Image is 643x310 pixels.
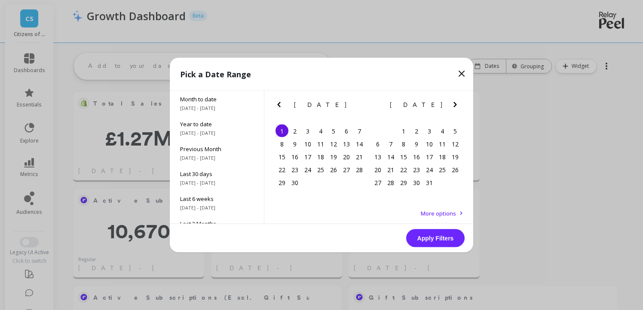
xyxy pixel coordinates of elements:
[370,100,383,113] button: Previous Month
[397,150,410,163] div: Choose Tuesday, July 15th, 2025
[436,125,449,137] div: Choose Friday, July 4th, 2025
[314,163,327,176] div: Choose Wednesday, June 25th, 2025
[288,150,301,163] div: Choose Monday, June 16th, 2025
[294,101,348,108] span: [DATE]
[33,51,77,56] div: Domain Overview
[180,95,254,103] span: Month to date
[449,150,462,163] div: Choose Saturday, July 19th, 2025
[180,145,254,153] span: Previous Month
[288,137,301,150] div: Choose Monday, June 9th, 2025
[288,163,301,176] div: Choose Monday, June 23rd, 2025
[423,176,436,189] div: Choose Thursday, July 31st, 2025
[340,125,353,137] div: Choose Friday, June 6th, 2025
[354,100,368,113] button: Next Month
[288,125,301,137] div: Choose Monday, June 2nd, 2025
[180,220,254,228] span: Last 3 Months
[95,51,145,56] div: Keywords by Traffic
[180,204,254,211] span: [DATE] - [DATE]
[180,68,251,80] p: Pick a Date Range
[423,163,436,176] div: Choose Thursday, July 24th, 2025
[410,125,423,137] div: Choose Wednesday, July 2nd, 2025
[180,179,254,186] span: [DATE] - [DATE]
[371,137,384,150] div: Choose Sunday, July 6th, 2025
[410,137,423,150] div: Choose Wednesday, July 9th, 2025
[314,125,327,137] div: Choose Wednesday, June 4th, 2025
[180,195,254,203] span: Last 6 weeks
[180,120,254,128] span: Year to date
[423,137,436,150] div: Choose Thursday, July 10th, 2025
[327,150,340,163] div: Choose Thursday, June 19th, 2025
[371,150,384,163] div: Choose Sunday, July 13th, 2025
[86,50,92,57] img: tab_keywords_by_traffic_grey.svg
[301,125,314,137] div: Choose Tuesday, June 3rd, 2025
[450,100,464,113] button: Next Month
[327,137,340,150] div: Choose Thursday, June 12th, 2025
[23,50,30,57] img: tab_domain_overview_orange.svg
[340,150,353,163] div: Choose Friday, June 20th, 2025
[301,150,314,163] div: Choose Tuesday, June 17th, 2025
[384,137,397,150] div: Choose Monday, July 7th, 2025
[180,170,254,178] span: Last 30 days
[276,176,288,189] div: Choose Sunday, June 29th, 2025
[180,155,254,161] span: [DATE] - [DATE]
[436,137,449,150] div: Choose Friday, July 11th, 2025
[371,176,384,189] div: Choose Sunday, July 27th, 2025
[180,130,254,137] span: [DATE] - [DATE]
[421,210,456,217] span: More options
[22,22,95,29] div: Domain: [DOMAIN_NAME]
[314,137,327,150] div: Choose Wednesday, June 11th, 2025
[340,137,353,150] div: Choose Friday, June 13th, 2025
[436,150,449,163] div: Choose Friday, July 18th, 2025
[397,137,410,150] div: Choose Tuesday, July 8th, 2025
[423,125,436,137] div: Choose Thursday, July 3rd, 2025
[406,229,465,247] button: Apply Filters
[14,22,21,29] img: website_grey.svg
[327,163,340,176] div: Choose Thursday, June 26th, 2025
[371,125,462,189] div: month 2025-07
[371,163,384,176] div: Choose Sunday, July 20th, 2025
[410,176,423,189] div: Choose Wednesday, July 30th, 2025
[301,163,314,176] div: Choose Tuesday, June 24th, 2025
[301,137,314,150] div: Choose Tuesday, June 10th, 2025
[276,125,366,189] div: month 2025-06
[288,176,301,189] div: Choose Monday, June 30th, 2025
[14,14,21,21] img: logo_orange.svg
[180,105,254,112] span: [DATE] - [DATE]
[449,163,462,176] div: Choose Saturday, July 26th, 2025
[327,125,340,137] div: Choose Thursday, June 5th, 2025
[449,137,462,150] div: Choose Saturday, July 12th, 2025
[353,163,366,176] div: Choose Saturday, June 28th, 2025
[314,150,327,163] div: Choose Wednesday, June 18th, 2025
[276,137,288,150] div: Choose Sunday, June 8th, 2025
[353,137,366,150] div: Choose Saturday, June 14th, 2025
[276,163,288,176] div: Choose Sunday, June 22nd, 2025
[276,125,288,137] div: Choose Sunday, June 1st, 2025
[397,176,410,189] div: Choose Tuesday, July 29th, 2025
[423,150,436,163] div: Choose Thursday, July 17th, 2025
[384,163,397,176] div: Choose Monday, July 21st, 2025
[410,150,423,163] div: Choose Wednesday, July 16th, 2025
[436,163,449,176] div: Choose Friday, July 25th, 2025
[353,150,366,163] div: Choose Saturday, June 21st, 2025
[24,14,42,21] div: v 4.0.25
[353,125,366,137] div: Choose Saturday, June 7th, 2025
[397,163,410,176] div: Choose Tuesday, July 22nd, 2025
[276,150,288,163] div: Choose Sunday, June 15th, 2025
[410,163,423,176] div: Choose Wednesday, July 23rd, 2025
[390,101,444,108] span: [DATE]
[274,100,288,113] button: Previous Month
[397,125,410,137] div: Choose Tuesday, July 1st, 2025
[384,150,397,163] div: Choose Monday, July 14th, 2025
[340,163,353,176] div: Choose Friday, June 27th, 2025
[384,176,397,189] div: Choose Monday, July 28th, 2025
[449,125,462,137] div: Choose Saturday, July 5th, 2025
